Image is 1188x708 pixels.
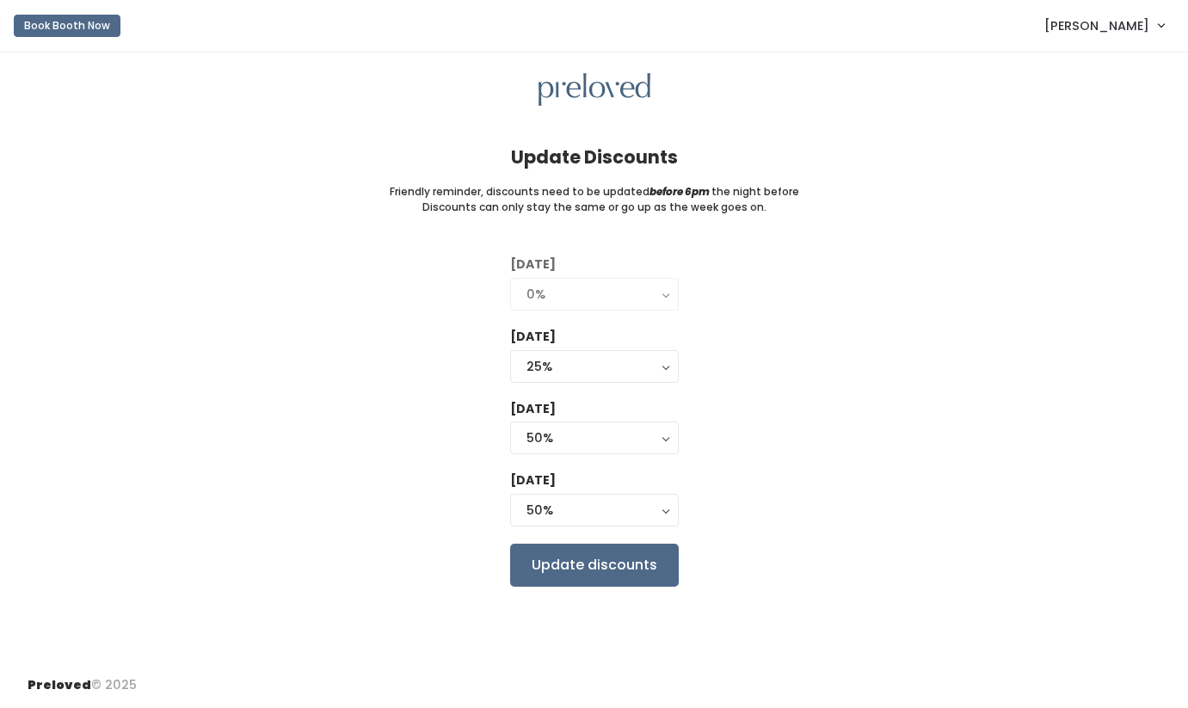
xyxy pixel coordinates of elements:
[28,676,91,693] span: Preloved
[510,471,556,489] label: [DATE]
[510,255,556,274] label: [DATE]
[14,15,120,37] button: Book Booth Now
[526,428,662,447] div: 50%
[510,278,679,311] button: 0%
[539,73,650,107] img: preloved logo
[526,357,662,376] div: 25%
[510,544,679,587] input: Update discounts
[510,494,679,526] button: 50%
[649,184,710,199] i: before 6pm
[28,662,137,694] div: © 2025
[390,184,799,200] small: Friendly reminder, discounts need to be updated the night before
[526,285,662,304] div: 0%
[526,501,662,520] div: 50%
[1027,7,1181,44] a: [PERSON_NAME]
[510,328,556,346] label: [DATE]
[510,350,679,383] button: 25%
[1044,16,1149,35] span: [PERSON_NAME]
[510,422,679,454] button: 50%
[14,7,120,45] a: Book Booth Now
[422,200,766,215] small: Discounts can only stay the same or go up as the week goes on.
[511,147,678,167] h4: Update Discounts
[510,400,556,418] label: [DATE]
